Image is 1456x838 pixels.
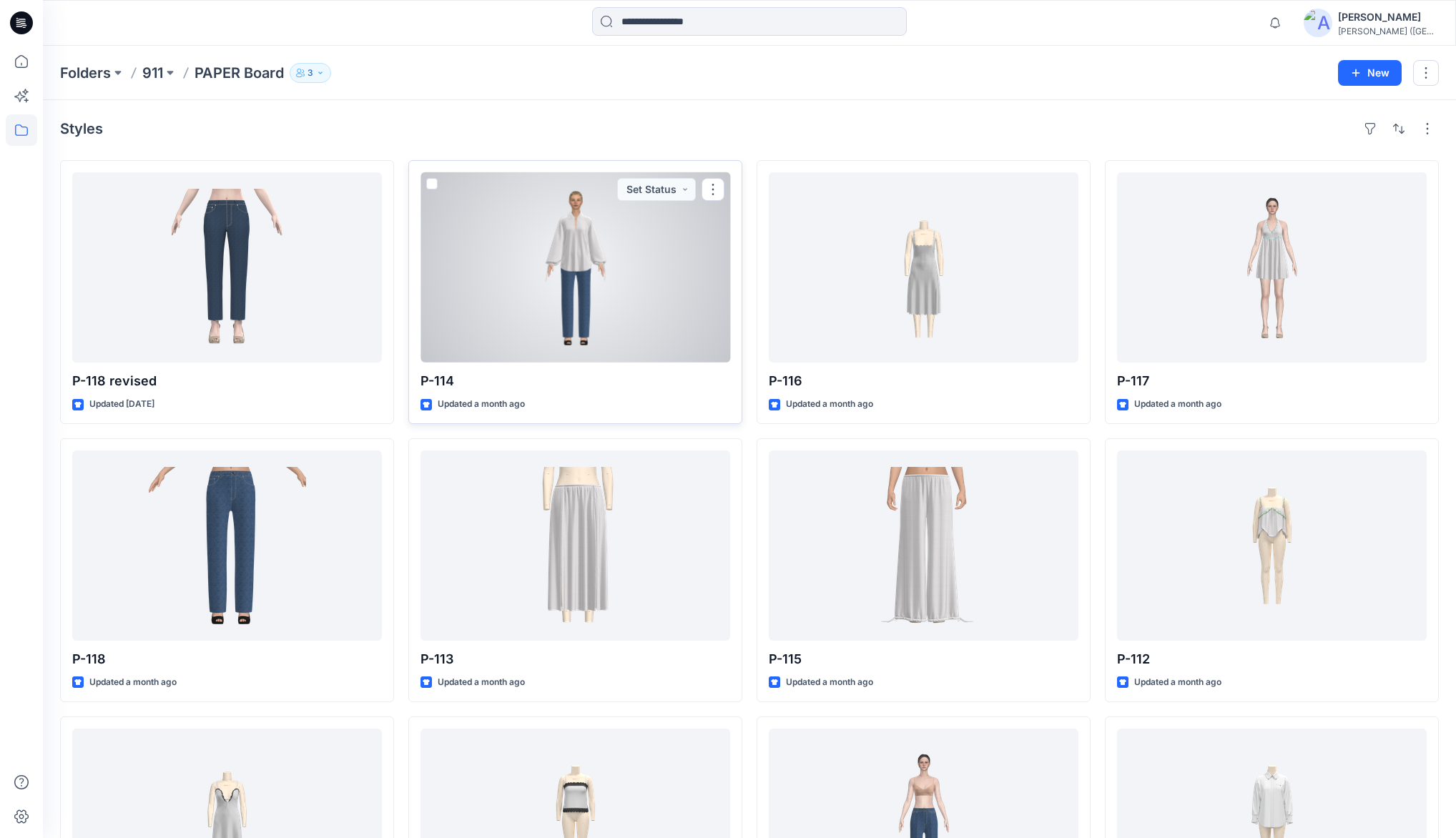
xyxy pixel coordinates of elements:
[1338,60,1402,86] button: New
[195,63,284,83] p: PAPER Board
[786,397,873,412] p: Updated a month ago
[60,120,103,137] h4: Styles
[1134,397,1221,412] p: Updated a month ago
[1117,450,1427,641] a: P-112
[438,397,525,412] p: Updated a month ago
[438,675,525,690] p: Updated a month ago
[420,450,730,641] a: P-113
[72,450,382,641] a: P-118
[420,371,730,391] p: P-114
[72,649,382,669] p: P-118
[1338,26,1438,36] div: [PERSON_NAME] ([GEOGRAPHIC_DATA]) Exp...
[769,450,1078,641] a: P-115
[72,172,382,363] a: P-118 revised
[89,397,154,412] p: Updated [DATE]
[420,649,730,669] p: P-113
[769,371,1078,391] p: P-116
[60,63,111,83] a: Folders
[89,675,177,690] p: Updated a month ago
[142,63,163,83] a: 911
[1117,371,1427,391] p: P-117
[1338,9,1438,26] div: [PERSON_NAME]
[290,63,331,83] button: 3
[420,172,730,363] a: P-114
[769,172,1078,363] a: P-116
[308,65,313,81] p: 3
[1304,9,1332,37] img: avatar
[769,649,1078,669] p: P-115
[1117,649,1427,669] p: P-112
[786,675,873,690] p: Updated a month ago
[1134,675,1221,690] p: Updated a month ago
[72,371,382,391] p: P-118 revised
[1117,172,1427,363] a: P-117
